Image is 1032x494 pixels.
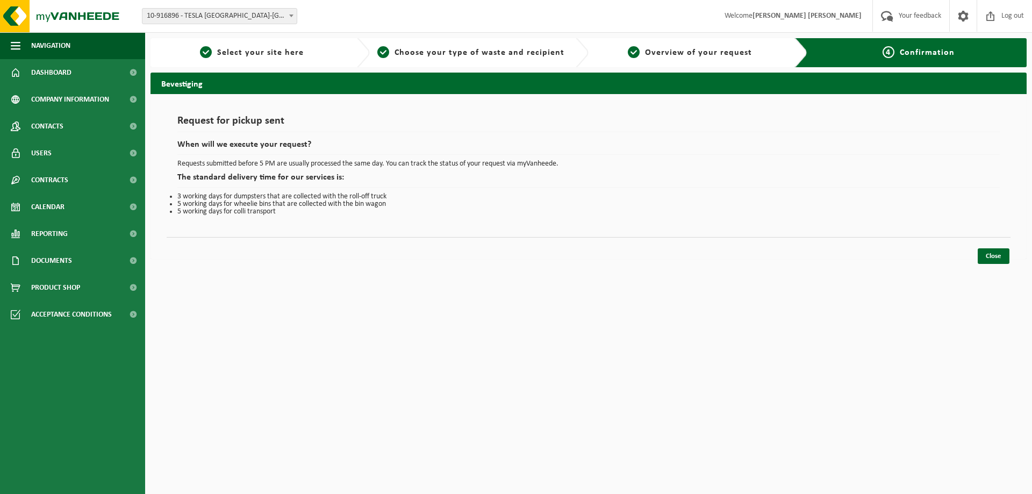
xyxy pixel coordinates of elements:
[31,59,71,86] span: Dashboard
[177,193,1000,201] li: 3 working days for dumpsters that are collected with the roll-off truck
[177,201,1000,208] li: 5 working days for wheelie bins that are collected with the bin wagon
[978,248,1009,264] a: Close
[31,220,68,247] span: Reporting
[645,48,752,57] span: Overview of your request
[142,8,297,24] span: 10-916896 - TESLA BELGIUM-LIEGE - AWANS
[594,46,786,59] a: 3Overview of your request
[177,140,1000,155] h2: When will we execute your request?
[900,48,955,57] span: Confirmation
[156,46,348,59] a: 1Select your site here
[31,113,63,140] span: Contacts
[31,301,112,328] span: Acceptance conditions
[375,46,568,59] a: 2Choose your type of waste and recipient
[177,208,1000,216] li: 5 working days for colli transport
[31,167,68,194] span: Contracts
[150,73,1027,94] h2: Bevestiging
[377,46,389,58] span: 2
[31,140,52,167] span: Users
[628,46,640,58] span: 3
[395,48,564,57] span: Choose your type of waste and recipient
[31,86,109,113] span: Company information
[31,32,70,59] span: Navigation
[142,9,297,24] span: 10-916896 - TESLA BELGIUM-LIEGE - AWANS
[31,247,72,274] span: Documents
[31,194,64,220] span: Calendar
[752,12,862,20] strong: [PERSON_NAME] [PERSON_NAME]
[217,48,304,57] span: Select your site here
[200,46,212,58] span: 1
[883,46,894,58] span: 4
[177,173,1000,188] h2: The standard delivery time for our services is:
[31,274,80,301] span: Product Shop
[177,116,1000,132] h1: Request for pickup sent
[177,160,1000,168] p: Requests submitted before 5 PM are usually processed the same day. You can track the status of yo...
